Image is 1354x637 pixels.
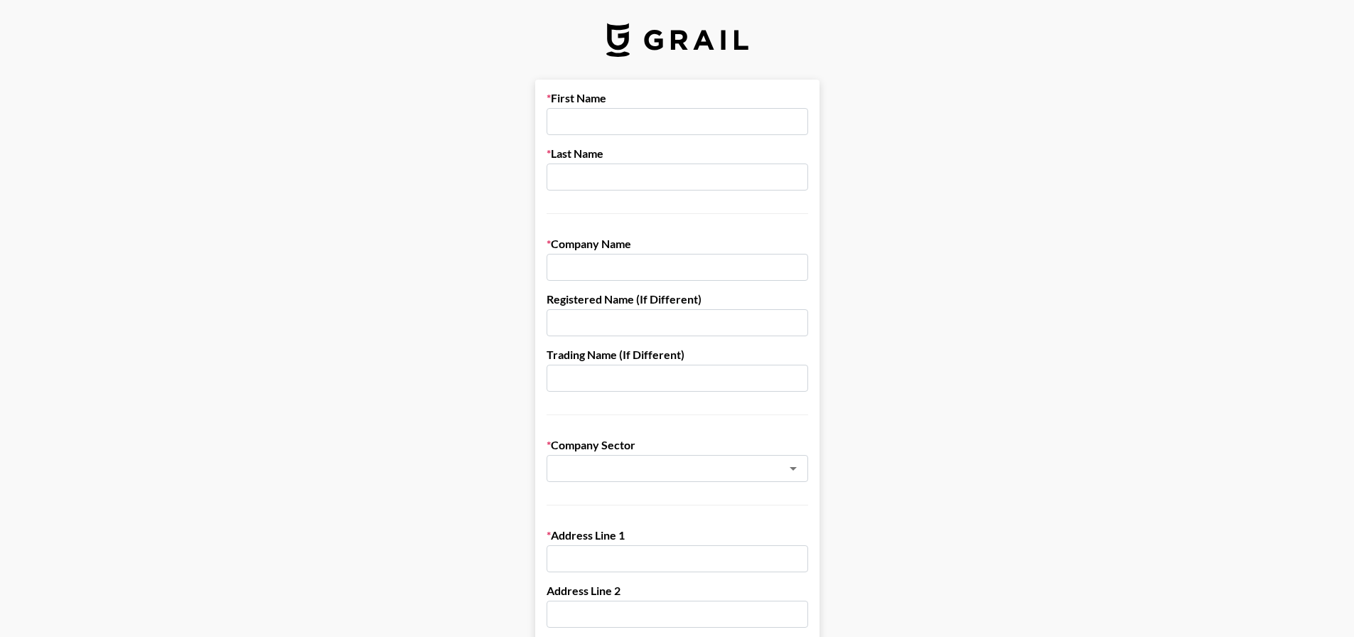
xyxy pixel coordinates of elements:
img: Grail Talent Logo [606,23,748,57]
label: Address Line 2 [547,584,808,598]
button: Open [783,459,803,478]
label: Registered Name (If Different) [547,292,808,306]
label: Trading Name (If Different) [547,348,808,362]
label: Address Line 1 [547,528,808,542]
label: Company Name [547,237,808,251]
label: Company Sector [547,438,808,452]
label: First Name [547,91,808,105]
label: Last Name [547,146,808,161]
